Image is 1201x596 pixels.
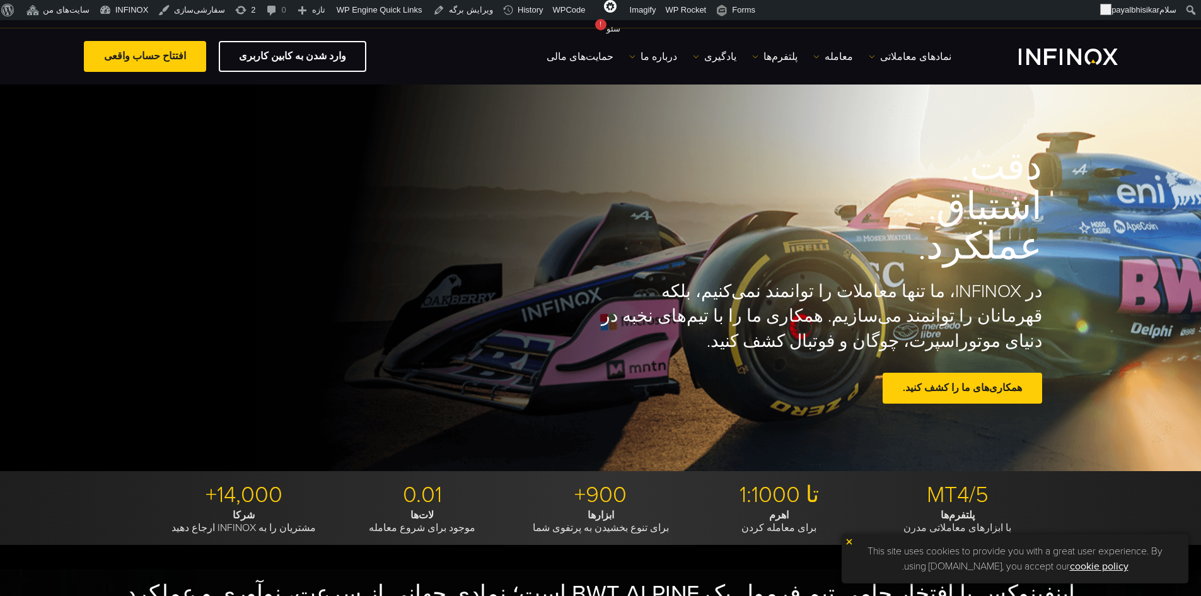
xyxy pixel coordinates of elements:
p: مشتریان را به INFINOX ارجاع دهید [160,509,328,534]
strong: ابزارها [588,509,614,522]
span: سئو [606,24,620,33]
strong: اهرم [769,509,789,522]
h1: دقت. اشتیاق. عملکرد. [601,148,1042,267]
p: برای معامله کردن [695,509,864,534]
a: INFINOX Logo [989,49,1118,65]
a: افتتاح حساب واقعی [84,41,206,72]
p: 900+ [516,481,685,509]
img: yellow close icon [845,537,854,546]
strong: پلتفرم‌ها [941,509,975,522]
strong: شرکا [233,509,255,522]
span: payalbhisikar [1111,5,1159,15]
p: 14,000+ [160,481,328,509]
a: همکاری‌های ما را کشف کنید. [883,373,1042,404]
a: پلتفرم‌ها [752,49,798,64]
p: در INFINOX، ما تنها معاملات را توانمند نمی‌کنیم، بلکه قهرمانان را توانمند می‌سازیم. همکاری ما را ... [601,279,1042,354]
p: تا 1:1000 [695,481,864,509]
p: موجود برای شروع معامله [338,509,507,534]
a: یادگیری [693,49,736,64]
a: نمادهای معاملاتی [869,49,951,64]
a: درباره ما [629,49,677,64]
a: معامله [813,49,853,64]
p: This site uses cookies to provide you with a great user experience. By using [DOMAIN_NAME], you a... [848,540,1182,577]
a: حمایت‌های مالی [547,49,613,64]
a: وارد شدن به کابین کاربری [219,41,366,72]
p: 0.01 [338,481,507,509]
p: با ابزارهای معاملاتی مدرن [873,509,1042,534]
div: ! [595,19,606,30]
p: برای تنوع بخشیدن به پرتفوی شما [516,509,685,534]
p: MT4/5 [873,481,1042,509]
a: cookie policy [1070,560,1128,573]
strong: لات‌ها [410,509,434,522]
